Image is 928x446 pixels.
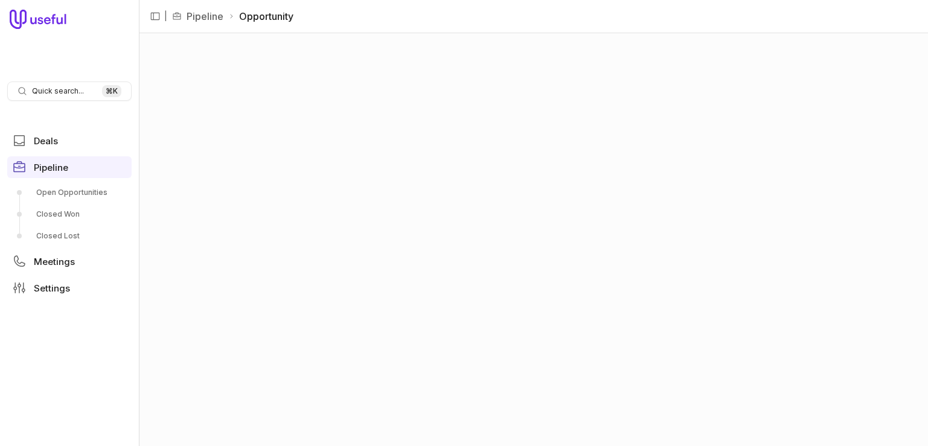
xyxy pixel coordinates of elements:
[7,183,132,202] a: Open Opportunities
[164,9,167,24] span: |
[7,226,132,246] a: Closed Lost
[7,277,132,299] a: Settings
[34,257,75,266] span: Meetings
[7,183,132,246] div: Pipeline submenu
[7,130,132,151] a: Deals
[228,9,293,24] li: Opportunity
[187,9,223,24] a: Pipeline
[7,250,132,272] a: Meetings
[102,85,121,97] kbd: ⌘ K
[32,86,84,96] span: Quick search...
[7,205,132,224] a: Closed Won
[34,163,68,172] span: Pipeline
[34,136,58,145] span: Deals
[7,156,132,178] a: Pipeline
[34,284,70,293] span: Settings
[146,7,164,25] button: Collapse sidebar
